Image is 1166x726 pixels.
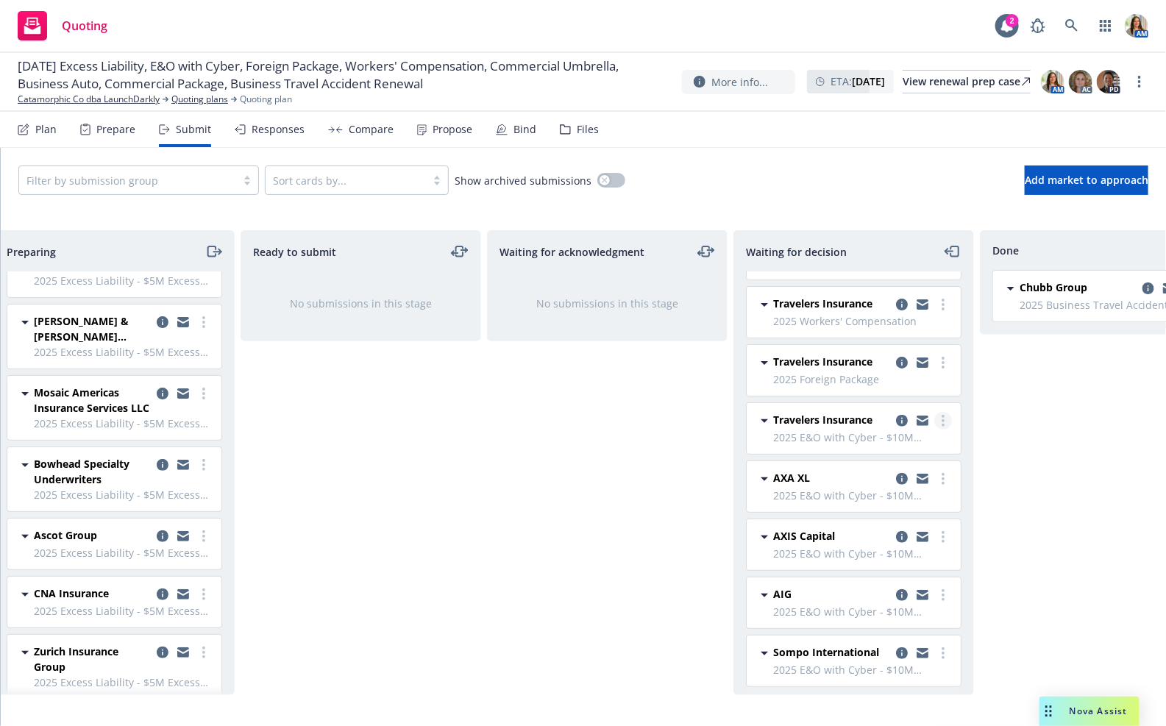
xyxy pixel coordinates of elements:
span: 2025 Excess Liability - $5M Excess Cyber/Tech E&O [34,487,213,502]
a: more [934,644,952,662]
a: copy logging email [174,644,192,661]
a: Report a Bug [1023,11,1053,40]
a: more [195,385,213,402]
a: copy logging email [893,470,911,488]
a: more [195,644,213,661]
a: copy logging email [893,354,911,371]
a: copy logging email [154,527,171,545]
span: Ascot Group [34,527,97,543]
a: copy logging email [174,527,192,545]
a: copy logging email [174,385,192,402]
span: 2025 Excess Liability - $5M Excess Cyber/Tech E&O [34,603,213,619]
div: Prepare [96,124,135,135]
a: moveLeft [944,243,961,260]
div: 2 [1006,14,1019,27]
img: photo [1125,14,1148,38]
a: more [934,470,952,488]
a: copy logging email [1140,280,1157,297]
span: Done [992,243,1019,258]
span: AIG [773,586,792,602]
span: 2025 E&O with Cyber - $10M Primary Cyber/E&O [773,430,952,445]
a: View renewal prep case [903,70,1031,93]
div: Propose [433,124,472,135]
a: more [195,527,213,545]
span: 2025 Excess Liability - $5M Excess Cyber/Tech E&O [34,344,213,360]
a: more [934,528,952,546]
a: copy logging email [914,354,931,371]
div: Bind [513,124,536,135]
a: more [195,313,213,331]
span: Waiting for acknowledgment [500,244,644,260]
a: Quoting [12,5,113,46]
a: copy logging email [914,412,931,430]
a: moveLeftRight [697,243,715,260]
img: photo [1041,70,1064,93]
button: More info... [682,70,795,94]
span: 2025 Excess Liability - $5M Excess Cyber/Tech E&O [34,545,213,560]
div: View renewal prep case [903,71,1031,93]
a: copy logging email [914,470,931,488]
a: more [1131,73,1148,90]
a: more [195,456,213,474]
a: more [934,296,952,313]
span: Ready to submit [253,244,336,260]
a: copy logging email [154,586,171,603]
a: copy logging email [174,456,192,474]
span: 2025 Excess Liability - $5M Excess Cyber/Tech E&O [34,416,213,431]
span: Sompo International [773,644,879,660]
a: Catamorphic Co dba LaunchDarkly [18,93,160,106]
span: Quoting [62,20,107,32]
div: Responses [252,124,305,135]
a: copy logging email [914,644,931,662]
a: more [934,354,952,371]
span: ETA : [831,74,885,89]
span: 2025 Excess Liability - $5M Excess Cyber/Tech E&O [34,675,213,690]
a: more [934,412,952,430]
span: 2025 E&O with Cyber - $10M Primary Cyber/E&O [773,546,952,561]
div: Compare [349,124,394,135]
a: copy logging email [893,412,911,430]
span: CNA Insurance [34,586,109,601]
a: copy logging email [174,586,192,603]
a: Switch app [1091,11,1120,40]
a: moveLeftRight [451,243,469,260]
img: photo [1069,70,1092,93]
a: copy logging email [154,385,171,402]
a: copy logging email [914,296,931,313]
span: More info... [711,74,768,90]
span: Mosaic Americas Insurance Services LLC [34,385,151,416]
a: copy logging email [893,586,911,604]
a: copy logging email [154,456,171,474]
strong: [DATE] [852,74,885,88]
span: [DATE] Excess Liability, E&O with Cyber, Foreign Package, Workers' Compensation, Commercial Umbre... [18,57,670,93]
span: 2025 Foreign Package [773,371,952,387]
span: 2025 Excess Liability - $5M Excess Cyber/Tech E&O [34,273,213,288]
span: AXA XL [773,470,810,485]
a: copy logging email [914,528,931,546]
a: copy logging email [914,586,931,604]
div: No submissions in this stage [511,296,703,311]
span: [PERSON_NAME] & [PERSON_NAME] ([GEOGRAPHIC_DATA]) [34,313,151,344]
span: AXIS Capital [773,528,835,544]
a: copy logging email [154,644,171,661]
span: Quoting plan [240,93,292,106]
button: Add market to approach [1025,166,1148,195]
span: Waiting for decision [746,244,847,260]
span: Nova Assist [1070,705,1128,717]
span: Bowhead Specialty Underwriters [34,456,151,487]
span: Add market to approach [1025,173,1148,187]
a: copy logging email [893,644,911,662]
span: 2025 E&O with Cyber - $10M Primary Cyber/E&O [773,488,952,503]
a: Search [1057,11,1087,40]
span: 2025 E&O with Cyber - $10M Primary Cyber/E&O [773,662,952,677]
span: Show archived submissions [455,173,591,188]
a: copy logging email [893,296,911,313]
a: copy logging email [893,528,911,546]
img: photo [1097,70,1120,93]
span: Travelers Insurance [773,412,872,427]
div: Files [577,124,599,135]
span: Travelers Insurance [773,354,872,369]
button: Nova Assist [1039,697,1140,726]
a: copy logging email [154,313,171,331]
span: Travelers Insurance [773,296,872,311]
